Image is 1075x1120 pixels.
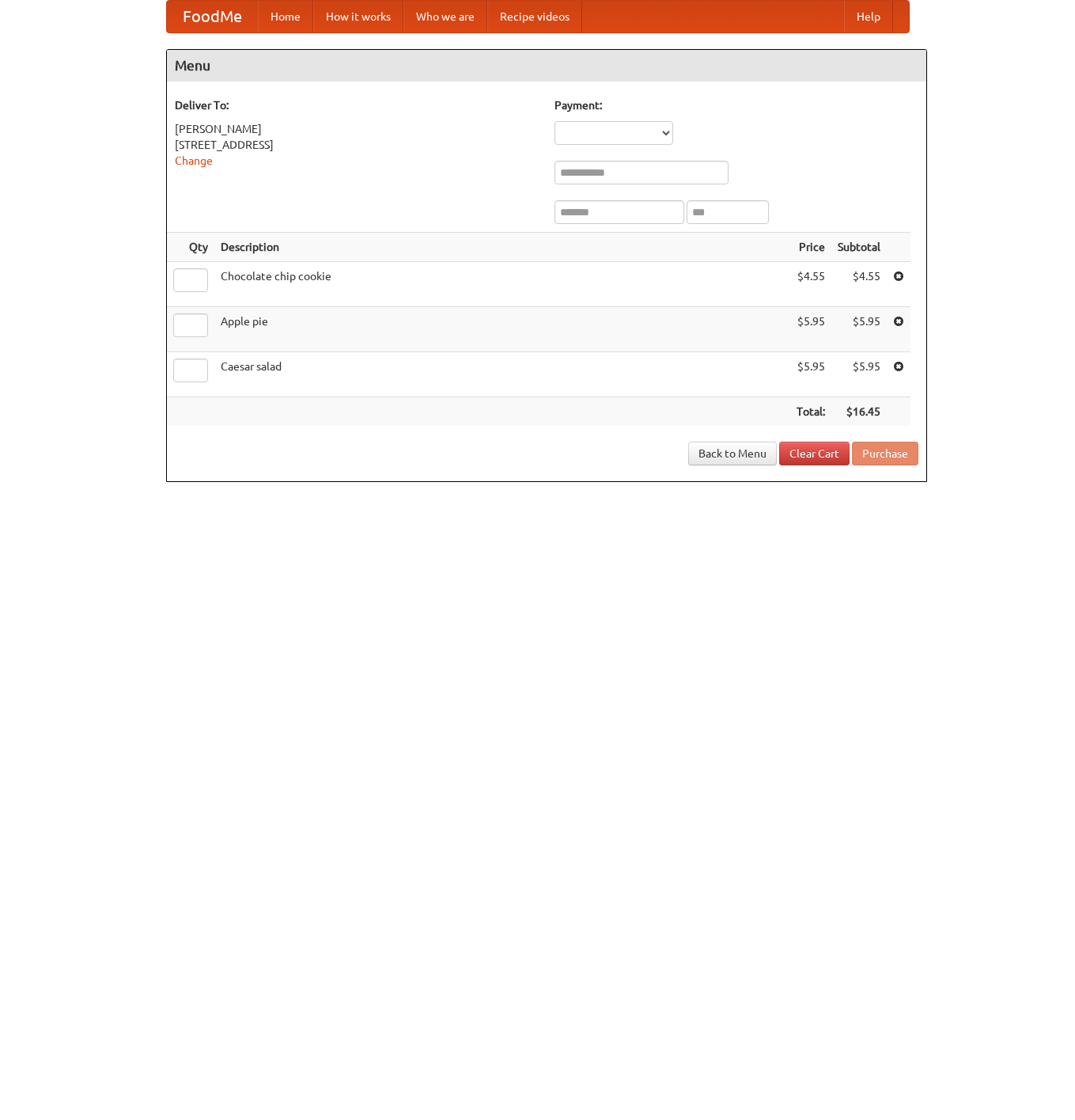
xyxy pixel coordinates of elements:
[844,1,893,32] a: Help
[214,352,790,397] td: Caesar salad
[790,352,831,397] td: $5.95
[831,307,887,352] td: $5.95
[852,442,918,465] button: Purchase
[175,137,539,153] div: [STREET_ADDRESS]
[258,1,313,32] a: Home
[831,352,887,397] td: $5.95
[831,233,887,262] th: Subtotal
[175,154,213,167] a: Change
[555,97,918,113] h5: Payment:
[790,307,831,352] td: $5.95
[403,1,487,32] a: Who we are
[831,262,887,307] td: $4.55
[214,233,790,262] th: Description
[688,442,777,465] a: Back to Menu
[167,1,258,32] a: FoodMe
[790,233,831,262] th: Price
[790,262,831,307] td: $4.55
[214,307,790,352] td: Apple pie
[214,262,790,307] td: Chocolate chip cookie
[313,1,403,32] a: How it works
[167,233,214,262] th: Qty
[779,442,850,465] a: Clear Cart
[175,121,539,137] div: [PERSON_NAME]
[831,397,887,427] th: $16.45
[175,97,539,113] h5: Deliver To:
[790,397,831,427] th: Total:
[487,1,582,32] a: Recipe videos
[167,50,926,82] h4: Menu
